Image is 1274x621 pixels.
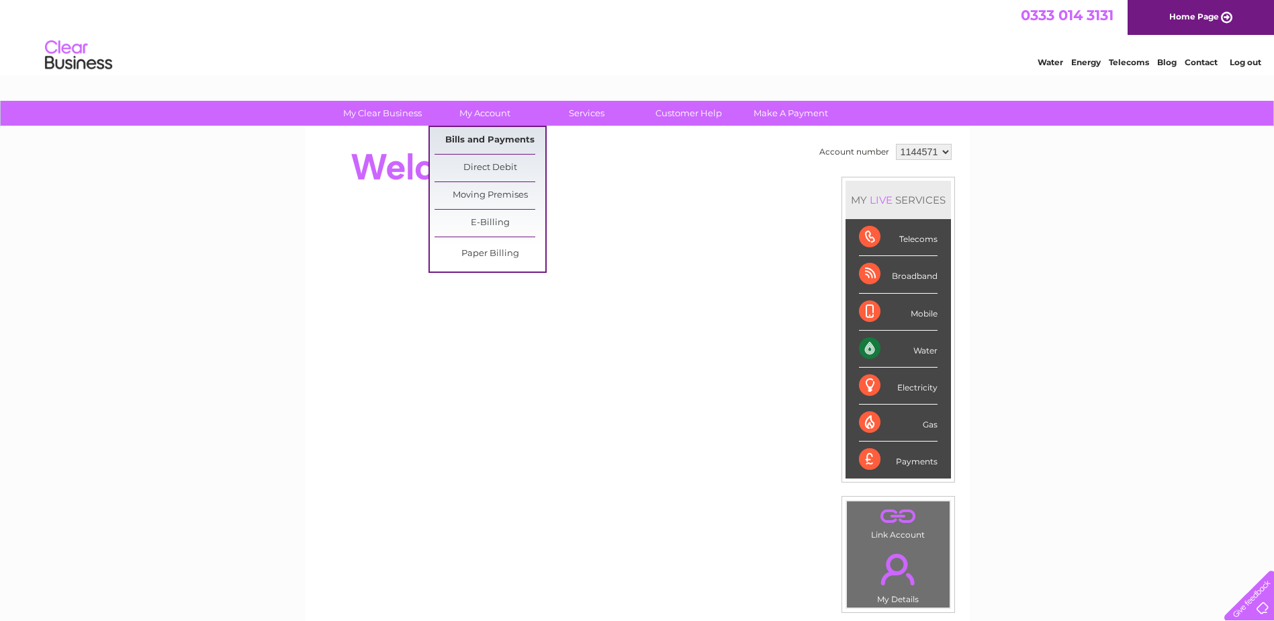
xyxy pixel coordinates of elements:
[1157,57,1177,67] a: Blog
[859,368,938,405] div: Electricity
[429,101,540,126] a: My Account
[859,294,938,331] div: Mobile
[435,127,545,154] a: Bills and Payments
[859,442,938,478] div: Payments
[531,101,642,126] a: Services
[1021,7,1113,24] a: 0333 014 3131
[850,505,946,528] a: .
[846,542,950,608] td: My Details
[435,155,545,181] a: Direct Debit
[1071,57,1101,67] a: Energy
[846,501,950,543] td: Link Account
[859,256,938,293] div: Broadband
[846,181,951,219] div: MY SERVICES
[1109,57,1149,67] a: Telecoms
[735,101,846,126] a: Make A Payment
[859,331,938,368] div: Water
[1185,57,1218,67] a: Contact
[435,210,545,237] a: E-Billing
[859,405,938,442] div: Gas
[44,35,113,76] img: logo.png
[859,219,938,256] div: Telecoms
[867,194,895,206] div: LIVE
[1230,57,1261,67] a: Log out
[850,546,946,593] a: .
[1038,57,1063,67] a: Water
[327,101,438,126] a: My Clear Business
[816,140,893,163] td: Account number
[435,241,545,267] a: Paper Billing
[435,182,545,209] a: Moving Premises
[633,101,744,126] a: Customer Help
[320,7,955,65] div: Clear Business is a trading name of Verastar Limited (registered in [GEOGRAPHIC_DATA] No. 3667643...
